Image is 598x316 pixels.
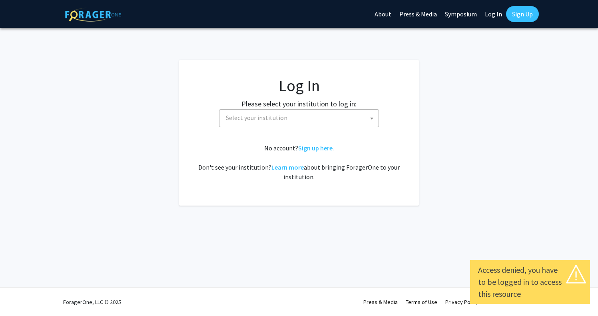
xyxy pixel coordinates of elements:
[271,163,304,171] a: Learn more about bringing ForagerOne to your institution
[445,298,478,306] a: Privacy Policy
[195,76,403,95] h1: Log In
[63,288,121,316] div: ForagerOne, LLC © 2025
[226,114,287,122] span: Select your institution
[219,109,379,127] span: Select your institution
[223,110,379,126] span: Select your institution
[406,298,437,306] a: Terms of Use
[506,6,539,22] a: Sign Up
[241,98,357,109] label: Please select your institution to log in:
[65,8,121,22] img: ForagerOne Logo
[478,264,582,300] div: Access denied, you have to be logged in to access this resource
[298,144,333,152] a: Sign up here
[363,298,398,306] a: Press & Media
[195,143,403,182] div: No account? . Don't see your institution? about bringing ForagerOne to your institution.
